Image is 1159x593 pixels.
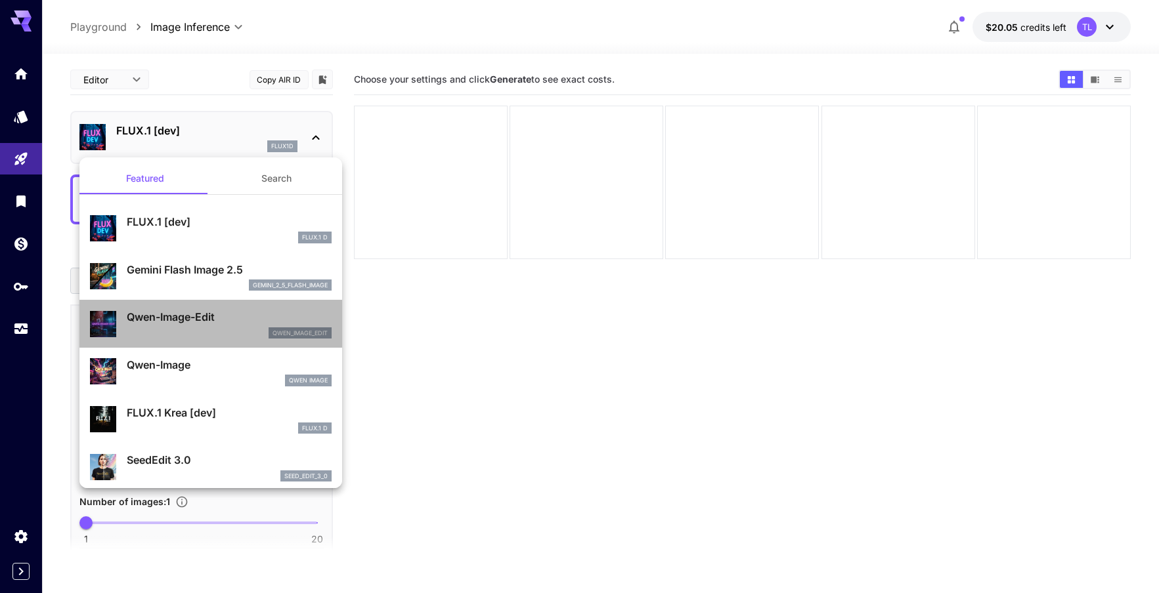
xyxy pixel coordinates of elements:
[90,209,332,249] div: FLUX.1 [dev]FLUX.1 D
[79,163,211,194] button: Featured
[127,405,332,420] p: FLUX.1 Krea [dev]
[90,256,332,296] div: Gemini Flash Image 2.5gemini_2_5_flash_image
[127,214,332,230] p: FLUX.1 [dev]
[90,447,332,487] div: SeedEdit 3.0seed_edit_3_0
[127,262,332,277] p: Gemini Flash Image 2.5
[273,329,328,338] p: qwen_image_edit
[253,281,328,290] p: gemini_2_5_flash_image
[90,352,332,392] div: Qwen-ImageQwen Image
[90,399,332,440] div: FLUX.1 Krea [dev]FLUX.1 D
[289,376,328,385] p: Qwen Image
[302,233,328,242] p: FLUX.1 D
[127,452,332,468] p: SeedEdit 3.0
[90,304,332,344] div: Qwen-Image-Editqwen_image_edit
[211,163,342,194] button: Search
[127,309,332,325] p: Qwen-Image-Edit
[302,424,328,433] p: FLUX.1 D
[127,357,332,373] p: Qwen-Image
[284,472,328,481] p: seed_edit_3_0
